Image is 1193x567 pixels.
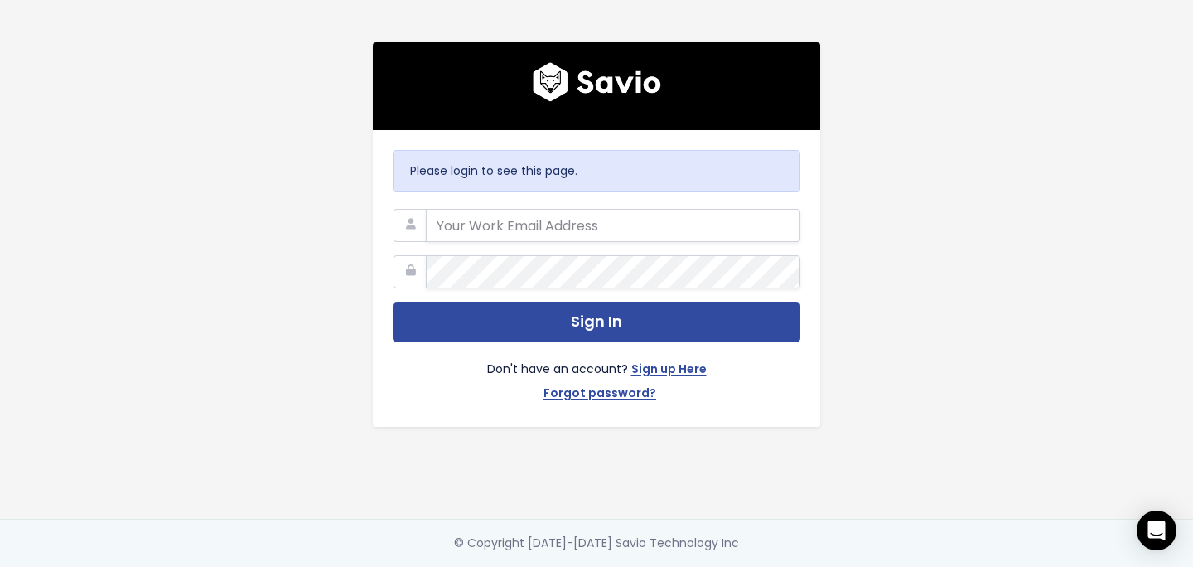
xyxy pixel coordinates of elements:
input: Your Work Email Address [426,209,800,242]
a: Sign up Here [631,359,707,383]
img: logo600x187.a314fd40982d.png [533,62,661,102]
p: Please login to see this page. [410,161,783,182]
div: Don't have an account? [393,342,800,407]
a: Forgot password? [543,383,656,407]
button: Sign In [393,302,800,342]
div: © Copyright [DATE]-[DATE] Savio Technology Inc [454,533,739,554]
div: Open Intercom Messenger [1137,511,1176,550]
